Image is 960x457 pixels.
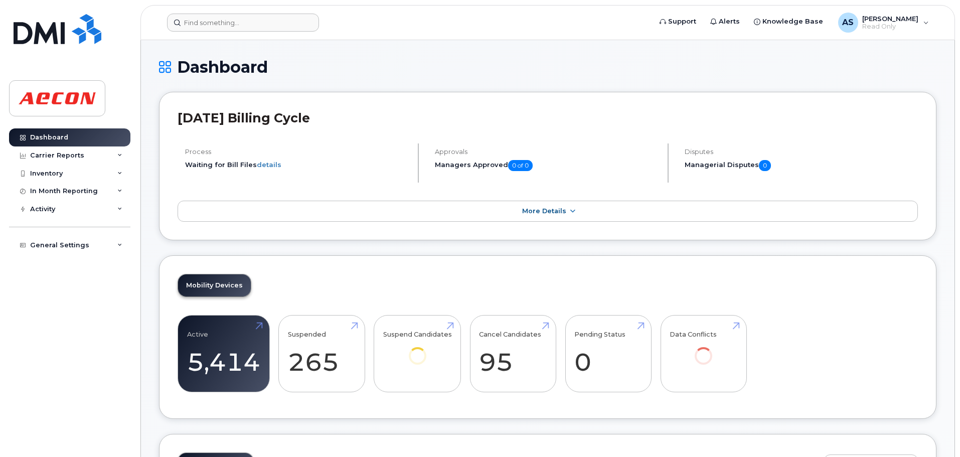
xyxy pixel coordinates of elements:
[435,160,659,171] h5: Managers Approved
[435,148,659,156] h4: Approvals
[479,321,547,387] a: Cancel Candidates 95
[288,321,356,387] a: Suspended 265
[685,148,918,156] h4: Disputes
[574,321,642,387] a: Pending Status 0
[187,321,260,387] a: Active 5,414
[185,160,409,170] li: Waiting for Bill Files
[759,160,771,171] span: 0
[178,274,251,296] a: Mobility Devices
[178,110,918,125] h2: [DATE] Billing Cycle
[522,207,566,215] span: More Details
[159,58,936,76] h1: Dashboard
[508,160,533,171] span: 0 of 0
[185,148,409,156] h4: Process
[257,161,281,169] a: details
[670,321,737,378] a: Data Conflicts
[383,321,452,378] a: Suspend Candidates
[685,160,918,171] h5: Managerial Disputes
